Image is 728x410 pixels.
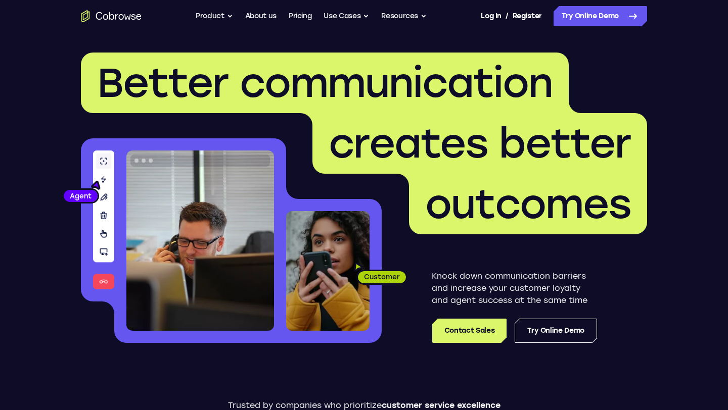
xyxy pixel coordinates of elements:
a: Pricing [289,6,312,26]
img: A customer support agent talking on the phone [126,150,274,331]
span: outcomes [425,180,631,228]
a: About us [245,6,277,26]
a: Log In [481,6,501,26]
img: A customer holding their phone [286,211,370,331]
button: Resources [381,6,427,26]
a: Go to the home page [81,10,142,22]
a: Try Online Demo [554,6,647,26]
span: customer service excellence [382,400,500,410]
a: Contact Sales [432,319,507,343]
span: creates better [329,119,631,168]
button: Product [196,6,233,26]
span: Better communication [97,59,553,107]
span: / [506,10,509,22]
a: Try Online Demo [515,319,597,343]
a: Register [513,6,542,26]
p: Knock down communication barriers and increase your customer loyalty and agent success at the sam... [432,270,597,306]
button: Use Cases [324,6,369,26]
